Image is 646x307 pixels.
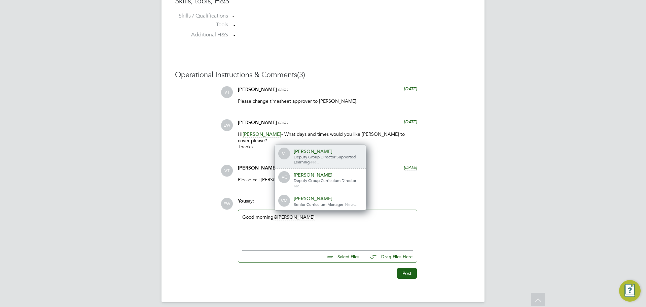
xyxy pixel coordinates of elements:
div: [PERSON_NAME] [294,148,361,154]
span: [DATE] [404,164,417,170]
span: VT [279,148,290,159]
span: [PERSON_NAME] [238,87,277,92]
span: VT [221,86,233,98]
span: Deputy Group Director Supported Learning [294,154,356,165]
p: Please change timesheet approver to [PERSON_NAME]. [238,98,417,104]
span: VT [221,165,233,177]
span: [PERSON_NAME] [238,165,277,171]
div: say: [238,198,417,210]
span: - [310,159,311,164]
span: You [238,198,246,204]
h3: Operational Instructions & Comments [175,70,471,80]
span: VC [279,172,290,183]
label: Skills / Qualifications [175,12,228,20]
span: [PERSON_NAME] [274,214,315,220]
div: [PERSON_NAME] [294,172,361,178]
span: [PERSON_NAME] [243,131,281,137]
span: said: [278,119,288,125]
span: EW [221,198,233,210]
label: Tools [175,21,228,28]
span: said: [278,86,288,92]
span: New… [345,202,358,207]
span: - [344,202,345,207]
span: - [356,178,358,183]
p: Please call [PERSON_NAME] - she will inform you [238,177,417,183]
span: Deputy Group Curriculum Director [294,178,356,183]
label: Additional H&S [175,31,228,38]
span: EW [221,119,233,131]
p: HI - What days and times would you like [PERSON_NAME] to cover please? Thanks [238,131,417,150]
span: Ne… [294,183,303,188]
span: [PERSON_NAME] [238,120,277,125]
div: [PERSON_NAME] [294,195,361,202]
button: Drag Files Here [365,250,413,264]
button: Post [397,268,417,279]
span: [DATE] [404,86,417,92]
span: Senior Curriculum Manager [294,202,344,207]
span: [DATE] [404,119,417,125]
span: (3) [297,70,305,79]
span: Ne… [311,159,321,164]
span: VM [279,195,290,206]
span: - [234,22,235,28]
div: - [232,12,471,20]
button: Engage Resource Center [619,280,641,302]
div: Good morning [242,214,413,243]
span: - [234,32,235,38]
